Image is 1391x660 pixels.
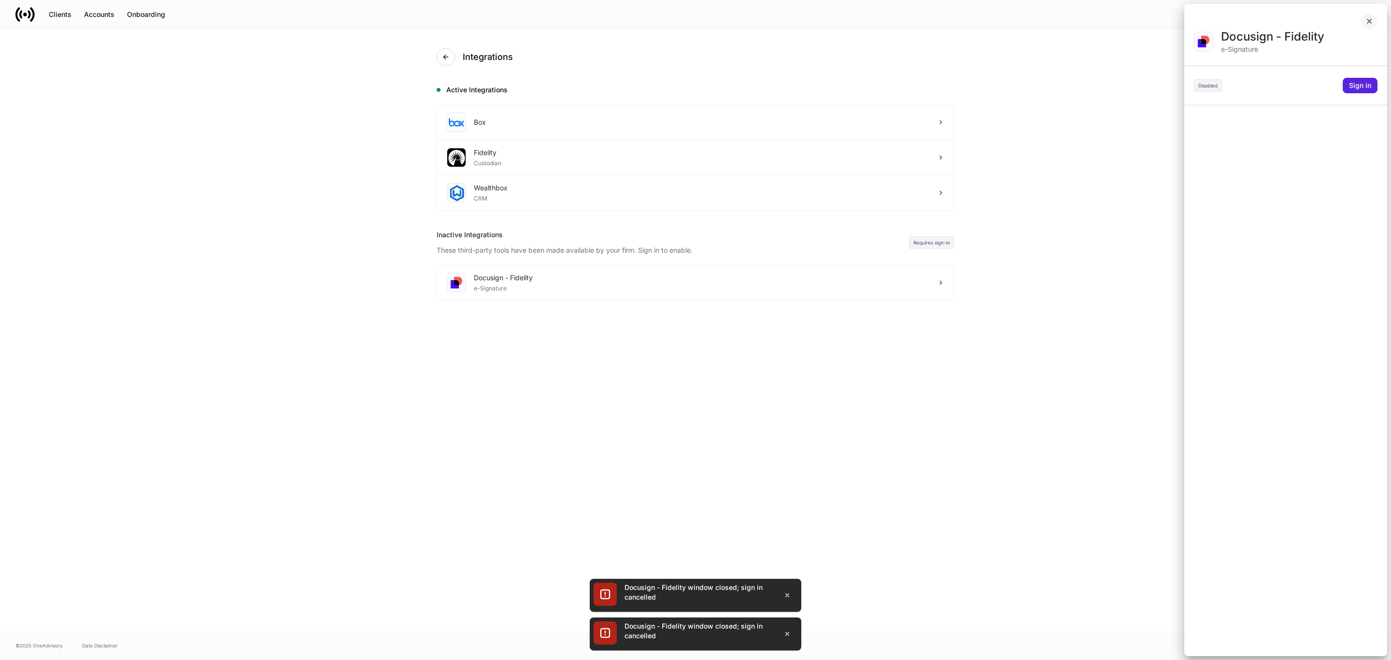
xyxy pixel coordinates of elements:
[625,583,769,602] div: Docusign - Fidelity window closed; sign in cancelled
[1221,44,1377,54] div: e-Signature
[1343,78,1377,93] button: Sign in
[1349,82,1371,89] div: Sign in
[625,621,769,641] div: Docusign - Fidelity window closed; sign in cancelled
[1194,79,1222,92] div: Disabled
[1221,29,1377,44] div: Docusign - Fidelity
